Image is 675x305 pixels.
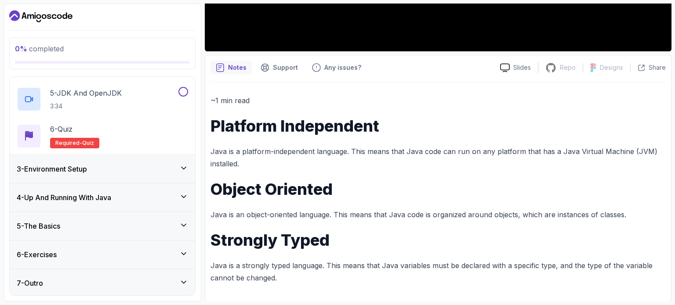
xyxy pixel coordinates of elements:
[17,87,188,111] button: 5-JDK And OpenJDK3:34
[273,63,298,72] p: Support
[493,63,538,72] a: Slides
[17,249,57,260] h3: 6 - Exercises
[210,145,666,170] p: Java is a platform-independent language. This means that Java code can run on any platform that h...
[17,164,87,174] h3: 3 - Environment Setup
[210,61,252,75] button: notes button
[10,155,195,183] button: 3-Environment Setup
[630,63,666,72] button: Share
[210,180,666,198] h1: Object Oriented
[15,44,27,53] span: 0 %
[50,124,73,134] p: 6 - Quiz
[17,124,188,148] button: 6-QuizRequired-quiz
[560,63,576,72] p: Repo
[255,61,303,75] button: Support button
[17,192,111,203] h3: 4 - Up And Running With Java
[307,61,367,75] button: Feedback button
[10,269,195,297] button: 7-Outro
[210,231,666,249] h1: Strongly Typed
[10,212,195,240] button: 5-The Basics
[82,140,94,147] span: quiz
[210,208,666,221] p: Java is an object-oriented language. This means that Java code is organized around objects, which...
[9,9,73,23] a: Dashboard
[17,278,43,288] h3: 7 - Outro
[210,117,666,135] h1: Platform Independent
[10,183,195,212] button: 4-Up And Running With Java
[513,63,531,72] p: Slides
[50,102,122,111] p: 3:34
[15,44,64,53] span: completed
[17,221,60,231] h3: 5 - The Basics
[10,240,195,269] button: 6-Exercises
[55,140,82,147] span: Required-
[210,94,666,107] p: ~1 min read
[50,88,122,98] p: 5 - JDK And OpenJDK
[649,63,666,72] p: Share
[210,259,666,284] p: Java is a strongly typed language. This means that Java variables must be declared with a specifi...
[600,63,623,72] p: Designs
[324,63,361,72] p: Any issues?
[228,63,247,72] p: Notes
